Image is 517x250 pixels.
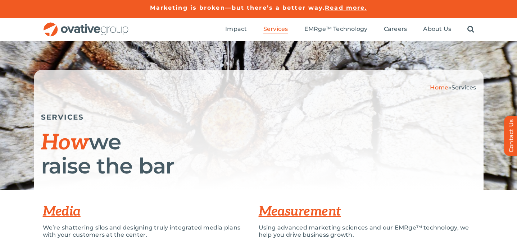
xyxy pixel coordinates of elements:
[259,224,475,239] p: Using advanced marketing sciences and our EMRge™ technology, we help you drive business growth.
[225,18,474,41] nav: Menu
[263,26,288,33] a: Services
[452,84,476,91] span: Services
[41,130,89,156] span: How
[423,26,451,33] a: About Us
[430,84,448,91] a: Home
[384,26,407,33] a: Careers
[43,22,129,28] a: OG_Full_horizontal_RGB
[41,130,476,177] h1: we raise the bar
[430,84,476,91] span: »
[325,4,367,11] a: Read more.
[41,113,476,121] h5: SERVICES
[43,204,81,219] a: Media
[150,4,325,11] a: Marketing is broken—but there’s a better way.
[467,26,474,33] a: Search
[304,26,368,33] a: EMRge™ Technology
[259,204,341,219] a: Measurement
[43,224,248,239] p: We’re shattering silos and designing truly integrated media plans with your customers at the center.
[225,26,247,33] a: Impact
